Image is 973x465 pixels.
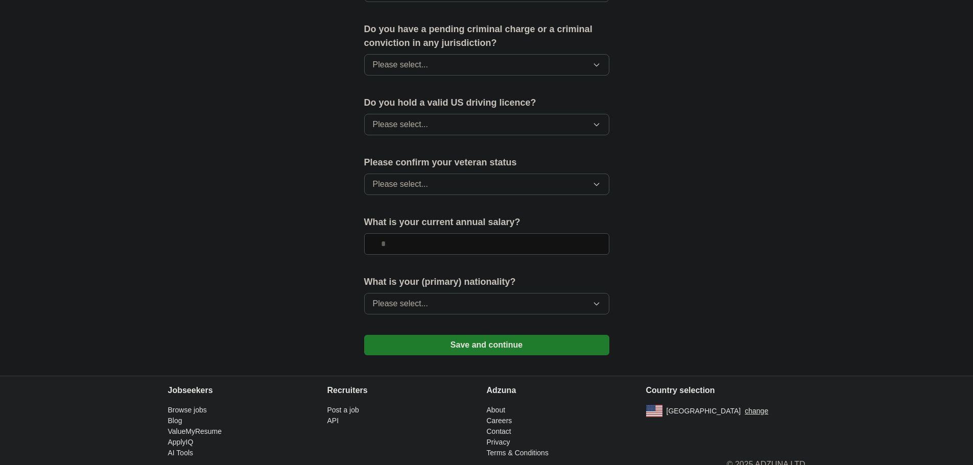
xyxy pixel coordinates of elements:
[373,118,429,131] span: Please select...
[364,54,609,76] button: Please select...
[364,174,609,195] button: Please select...
[373,59,429,71] span: Please select...
[373,178,429,190] span: Please select...
[168,406,207,414] a: Browse jobs
[646,376,805,405] h4: Country selection
[487,449,549,457] a: Terms & Conditions
[327,406,359,414] a: Post a job
[364,156,609,169] label: Please confirm your veteran status
[168,438,194,446] a: ApplyIQ
[364,114,609,135] button: Please select...
[168,427,222,435] a: ValueMyResume
[487,406,506,414] a: About
[364,275,609,289] label: What is your (primary) nationality?
[745,406,768,417] button: change
[373,298,429,310] span: Please select...
[168,449,194,457] a: AI Tools
[487,417,512,425] a: Careers
[487,427,511,435] a: Contact
[364,293,609,314] button: Please select...
[364,335,609,355] button: Save and continue
[327,417,339,425] a: API
[667,406,741,417] span: [GEOGRAPHIC_DATA]
[646,405,662,417] img: US flag
[364,215,609,229] label: What is your current annual salary?
[487,438,510,446] a: Privacy
[364,96,609,110] label: Do you hold a valid US driving licence?
[364,22,609,50] label: Do you have a pending criminal charge or a criminal conviction in any jurisdiction?
[168,417,182,425] a: Blog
